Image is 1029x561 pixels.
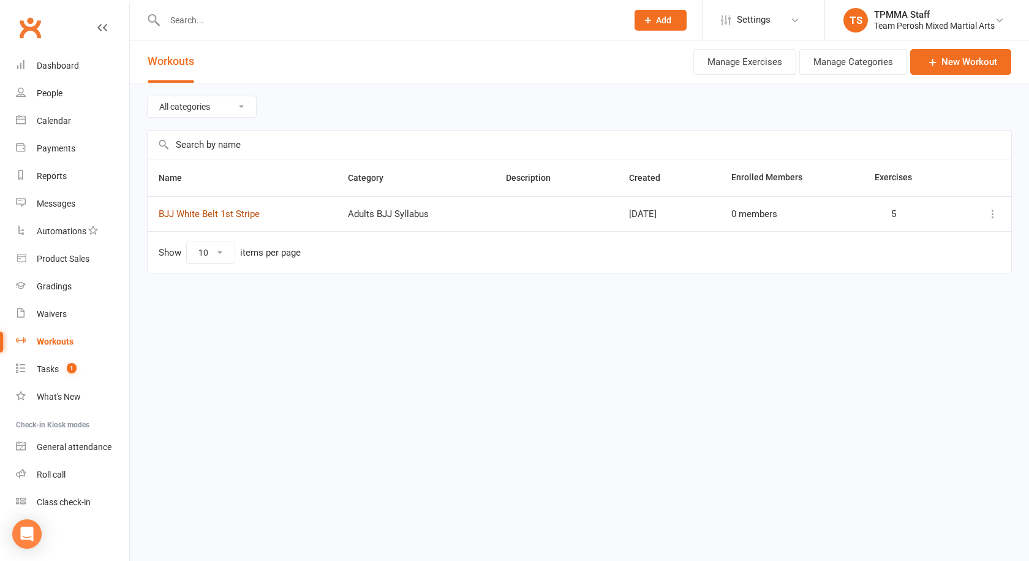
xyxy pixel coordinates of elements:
div: People [37,88,62,98]
th: Exercises [864,159,955,196]
button: Add [635,10,687,31]
a: What's New [16,383,129,411]
div: Tasks [37,364,59,374]
span: Created [629,173,674,183]
a: General attendance kiosk mode [16,433,129,461]
span: 5 [875,209,896,219]
a: People [16,80,129,107]
span: 0 members [731,209,753,219]
a: Automations [16,218,129,245]
a: New Workout [910,49,1011,75]
div: Adults BJJ Syllabus [348,209,484,219]
a: Gradings [16,273,129,300]
div: What's New [37,392,81,402]
div: Messages [37,199,75,208]
div: Product Sales [37,254,89,264]
span: Add [656,15,671,25]
td: [DATE] [618,196,720,231]
a: Workouts [16,328,129,356]
span: 1 [67,363,77,373]
div: Open Intercom Messenger [12,519,42,549]
button: Name [159,170,195,185]
div: Gradings [37,281,72,291]
button: Manage Exercises [693,49,796,75]
div: Dashboard [37,61,79,71]
div: Calendar [37,116,71,126]
div: Workouts [37,337,73,346]
button: Category [348,170,397,185]
div: items per page [240,248,301,258]
div: Team Perosh Mixed Martial Arts [874,20,995,31]
div: TPMMA Staff [874,9,995,20]
span: Settings [737,6,771,34]
div: General attendance [37,442,111,452]
input: Search by name [148,131,1011,159]
a: Product Sales [16,245,129,273]
a: Calendar [16,107,129,135]
div: Waivers [37,309,67,319]
span: Category [348,173,397,183]
button: Manage Categories [799,49,907,75]
a: BJJ White Belt 1st Stripe [159,208,260,219]
div: Reports [37,171,67,181]
button: Created [629,170,674,185]
a: Clubworx [15,12,45,43]
input: Search... [161,12,619,29]
a: Payments [16,135,129,162]
a: Dashboard [16,52,129,80]
button: Description [506,170,564,185]
a: Roll call [16,461,129,489]
button: Workouts [148,40,194,83]
span: Description [506,173,564,183]
span: Name [159,173,195,183]
div: Roll call [37,470,66,479]
div: Show [159,242,301,264]
a: Waivers [16,300,129,328]
div: Payments [37,143,75,153]
a: Messages [16,190,129,218]
div: TS [843,8,868,32]
div: Class check-in [37,497,91,507]
div: Automations [37,226,86,236]
a: Class kiosk mode [16,489,129,516]
a: Tasks 1 [16,356,129,383]
a: Reports [16,162,129,190]
th: Enrolled Members [720,159,863,196]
